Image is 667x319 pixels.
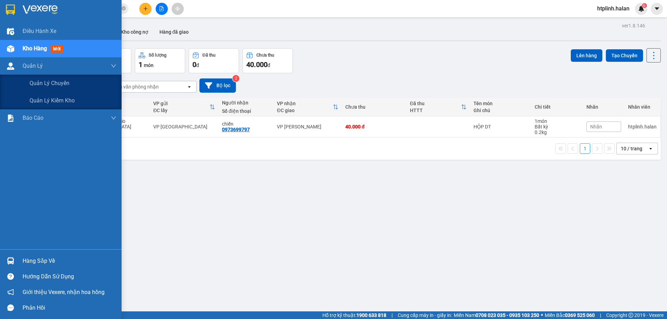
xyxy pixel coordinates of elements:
div: ver 1.8.146 [622,22,645,30]
img: logo-vxr [6,5,15,15]
span: caret-down [654,6,660,12]
span: 0 [192,60,196,69]
span: question-circle [7,273,14,280]
span: 1 [139,60,142,69]
span: notification [7,289,14,295]
span: Báo cáo [23,114,43,122]
span: 6 [643,3,645,8]
div: 0973699797 [222,127,250,132]
button: Hàng đã giao [154,24,194,40]
div: VP [PERSON_NAME] [277,124,338,129]
span: Quản lý chuyến [30,79,69,87]
button: Kho công nợ [115,24,154,40]
button: Lên hàng [571,49,602,62]
span: | [392,311,393,319]
img: solution-icon [7,115,14,122]
span: đ [196,62,199,68]
span: Điều hành xe [23,27,56,35]
svg: open [648,146,653,151]
button: caret-down [651,3,663,15]
div: Bất kỳ [535,124,579,129]
span: 40.000 [246,60,267,69]
strong: 1900 633 818 [356,312,386,318]
li: 271 - [PERSON_NAME] - [GEOGRAPHIC_DATA] - [GEOGRAPHIC_DATA] [65,17,290,26]
span: Giới thiệu Vexere, nhận hoa hồng [23,288,105,296]
img: icon-new-feature [638,6,644,12]
div: Chọn văn phòng nhận [111,83,159,90]
span: ⚪️ [541,314,543,317]
div: chiến [222,121,270,127]
span: down [111,63,116,69]
div: Chưa thu [256,53,274,58]
button: aim [172,3,184,15]
span: htplinh.halan [592,4,635,13]
div: 0.2 kg [535,129,579,135]
span: message [7,304,14,311]
button: plus [139,3,151,15]
span: close-circle [122,6,126,12]
b: GỬI : VP [GEOGRAPHIC_DATA] [9,47,104,70]
div: Hàng sắp về [23,256,116,266]
img: warehouse-icon [7,257,14,265]
div: VP gửi [153,101,209,106]
div: Ghi chú [474,108,528,113]
span: Miền Nam [454,311,539,319]
div: Đã thu [203,53,215,58]
div: Nhãn [586,104,621,110]
span: Cung cấp máy in - giấy in: [398,311,452,319]
button: Đã thu0đ [189,48,239,73]
svg: open [187,84,192,90]
img: warehouse-icon [7,28,14,35]
span: down [111,115,116,121]
th: Toggle SortBy [273,98,341,116]
div: VP [GEOGRAPHIC_DATA] [153,124,215,129]
button: Chưa thu40.000đ [242,48,293,73]
div: ĐC lấy [153,108,209,113]
div: 10 / trang [621,145,642,152]
span: close-circle [122,6,126,10]
img: warehouse-icon [7,45,14,52]
span: mới [50,45,63,53]
div: ĐC giao [277,108,332,113]
strong: 0369 525 060 [565,312,595,318]
div: Đã thu [410,101,461,106]
button: Số lượng1món [135,48,185,73]
div: Người nhận [222,100,270,106]
span: đ [267,62,270,68]
span: copyright [628,313,633,318]
th: Toggle SortBy [406,98,470,116]
span: | [600,311,601,319]
span: Kho hàng [23,45,47,52]
button: 1 [580,143,590,154]
img: logo.jpg [9,9,61,43]
button: file-add [156,3,168,15]
div: Chi tiết [535,104,579,110]
span: Nhãn [590,124,602,129]
span: aim [175,6,180,11]
div: VP nhận [277,101,332,106]
div: 40.000 đ [345,124,403,129]
span: plus [143,6,148,11]
div: Nhân viên [628,104,657,110]
div: Tên món [474,101,528,106]
span: file-add [159,6,164,11]
div: Phản hồi [23,303,116,313]
span: Hỗ trợ kỹ thuật: [322,311,386,319]
span: Quản lý kiểm kho [30,96,75,105]
span: Quản Lý [23,61,43,70]
div: HTTT [410,108,461,113]
span: món [144,62,154,68]
div: htplinh.halan [628,124,657,129]
span: Miền Bắc [545,311,595,319]
th: Toggle SortBy [150,98,219,116]
img: warehouse-icon [7,62,14,70]
div: Số điện thoại [222,108,270,114]
sup: 2 [232,75,239,82]
div: 1 món [535,118,579,124]
div: HỘP DT [474,124,528,129]
div: Hướng dẫn sử dụng [23,271,116,282]
sup: 6 [642,3,647,8]
div: Số lượng [149,53,166,58]
strong: 0708 023 035 - 0935 103 250 [476,312,539,318]
div: Chưa thu [345,104,403,110]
